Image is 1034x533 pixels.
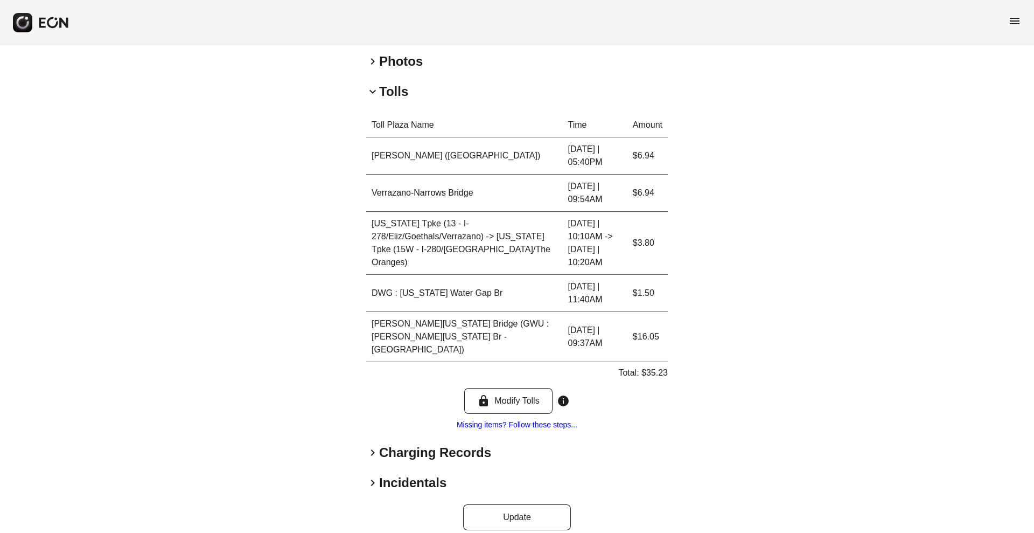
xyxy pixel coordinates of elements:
[618,366,668,379] p: Total: $35.23
[463,504,571,530] button: Update
[563,212,627,275] td: [DATE] | 10:10AM -> [DATE] | 10:20AM
[627,113,668,137] th: Amount
[477,394,490,407] span: lock
[366,312,563,362] td: [PERSON_NAME][US_STATE] Bridge (GWU : [PERSON_NAME][US_STATE] Br - [GEOGRAPHIC_DATA])
[563,113,627,137] th: Time
[366,212,563,275] td: [US_STATE] Tpke (13 - I-278/Eliz/Goethals/Verrazano) -> [US_STATE] Tpke (15W - I-280/[GEOGRAPHIC_...
[1008,15,1021,27] span: menu
[366,275,563,312] td: DWG : [US_STATE] Water Gap Br
[627,212,668,275] td: $3.80
[366,85,379,98] span: keyboard_arrow_down
[464,388,552,414] button: Modify Tolls
[563,175,627,212] td: [DATE] | 09:54AM
[627,312,668,362] td: $16.05
[379,474,446,492] h2: Incidentals
[563,275,627,312] td: [DATE] | 11:40AM
[366,446,379,459] span: keyboard_arrow_right
[627,175,668,212] td: $6.94
[557,394,570,407] span: info
[379,83,408,100] h2: Tolls
[379,444,491,461] h2: Charging Records
[366,55,379,68] span: keyboard_arrow_right
[366,175,563,212] td: Verrazano-Narrows Bridge
[563,312,627,362] td: [DATE] | 09:37AM
[366,113,563,137] th: Toll Plaza Name
[366,476,379,489] span: keyboard_arrow_right
[627,137,668,175] td: $6.94
[563,137,627,175] td: [DATE] | 05:40PM
[379,53,423,70] h2: Photos
[366,137,563,175] td: [PERSON_NAME] ([GEOGRAPHIC_DATA])
[457,420,577,429] a: Missing items? Follow these steps...
[627,275,668,312] td: $1.50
